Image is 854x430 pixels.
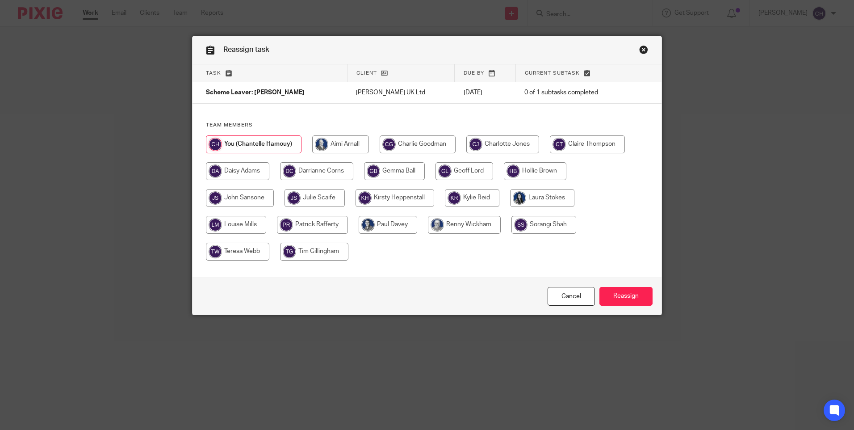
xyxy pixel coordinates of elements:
[223,46,269,53] span: Reassign task
[639,45,648,57] a: Close this dialog window
[206,71,221,76] span: Task
[548,287,595,306] a: Close this dialog window
[206,90,305,96] span: Scheme Leaver: [PERSON_NAME]
[464,71,484,76] span: Due by
[515,82,628,104] td: 0 of 1 subtasks completed
[356,71,377,76] span: Client
[525,71,580,76] span: Current subtask
[206,122,648,129] h4: Team members
[464,88,507,97] p: [DATE]
[599,287,653,306] input: Reassign
[356,88,445,97] p: [PERSON_NAME] UK Ltd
